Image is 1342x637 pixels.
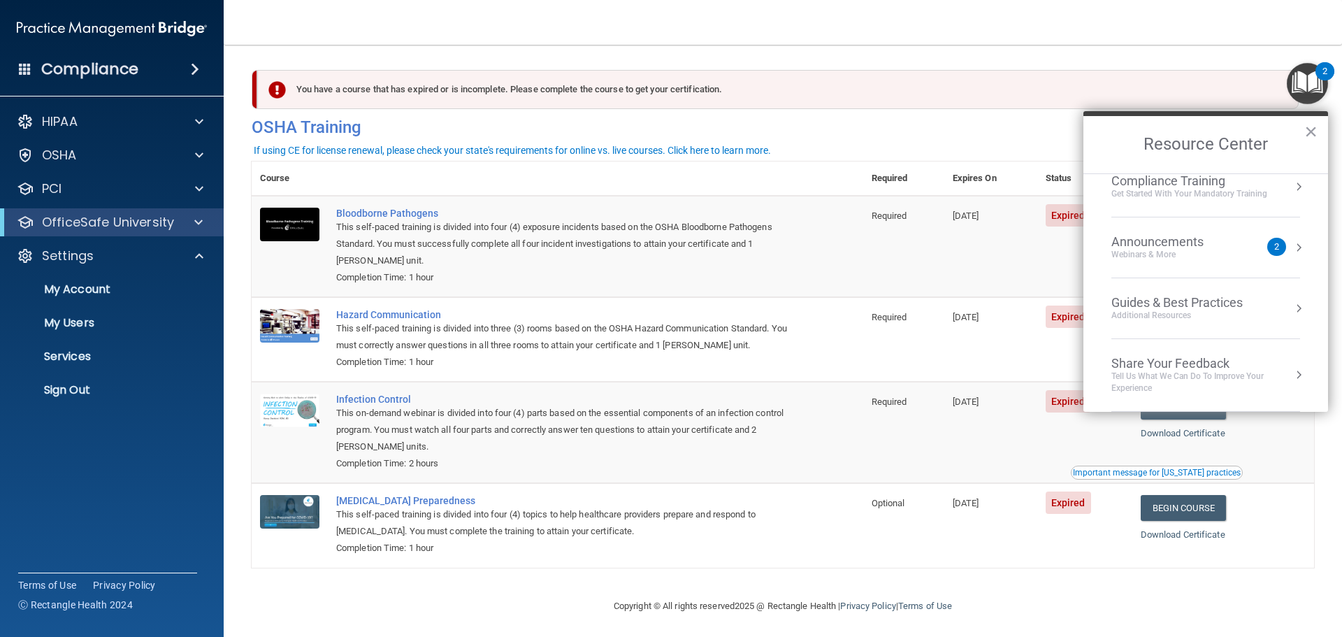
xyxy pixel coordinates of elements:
a: Terms of Use [18,578,76,592]
p: Sign Out [9,383,200,397]
p: Services [9,350,200,364]
span: Optional [872,498,905,508]
p: My Account [9,282,200,296]
h2: Resource Center [1083,116,1328,173]
div: Copyright © All rights reserved 2025 @ Rectangle Health | | [528,584,1038,629]
a: Begin Course [1141,495,1226,521]
div: Share Your Feedback [1111,356,1300,371]
div: Tell Us What We Can Do to Improve Your Experience [1111,371,1300,394]
span: Required [872,396,907,407]
h4: Compliance [41,59,138,79]
img: exclamation-circle-solid-danger.72ef9ffc.png [268,81,286,99]
a: OfficeSafe University [17,214,203,231]
div: You have a course that has expired or is incomplete. Please complete the course to get your certi... [257,70,1299,109]
div: This self-paced training is divided into three (3) rooms based on the OSHA Hazard Communication S... [336,320,793,354]
span: [DATE] [953,498,979,508]
a: Hazard Communication [336,309,793,320]
a: Terms of Use [898,601,952,611]
span: Expired [1046,204,1091,227]
th: Required [863,162,944,196]
div: This on-demand webinar is divided into four (4) parts based on the essential components of an inf... [336,405,793,455]
button: Open Resource Center, 2 new notifications [1287,63,1328,104]
div: Compliance Training [1111,173,1267,189]
span: [DATE] [953,396,979,407]
span: [DATE] [953,210,979,221]
a: OSHA [17,147,203,164]
div: Webinars & More [1111,249,1232,261]
th: Expires On [944,162,1037,196]
p: Settings [42,248,94,264]
img: PMB logo [17,15,207,43]
div: If using CE for license renewal, please check your state's requirements for online vs. live cours... [254,145,771,155]
div: Guides & Best Practices [1111,295,1243,310]
div: Important message for [US_STATE] practices [1073,468,1241,477]
a: Download Certificate [1141,428,1225,438]
div: Additional Resources [1111,310,1243,322]
p: OSHA [42,147,77,164]
div: Announcements [1111,234,1232,250]
span: Expired [1046,306,1091,328]
span: Ⓒ Rectangle Health 2024 [18,598,133,612]
span: [DATE] [953,312,979,322]
th: Course [252,162,328,196]
a: Bloodborne Pathogens [336,208,793,219]
div: Completion Time: 1 hour [336,354,793,371]
div: Resource Center [1083,111,1328,412]
p: HIPAA [42,113,78,130]
th: Status [1037,162,1132,196]
div: Completion Time: 1 hour [336,540,793,557]
div: Completion Time: 1 hour [336,269,793,286]
button: If using CE for license renewal, please check your state's requirements for online vs. live cours... [252,143,773,157]
div: Get Started with your mandatory training [1111,188,1267,200]
a: Privacy Policy [93,578,156,592]
span: Expired [1046,492,1091,514]
span: Required [872,312,907,322]
a: Download Certificate [1141,529,1225,540]
p: OfficeSafe University [42,214,174,231]
h4: OSHA Training [252,117,1314,137]
a: Settings [17,248,203,264]
p: PCI [42,180,62,197]
div: This self-paced training is divided into four (4) exposure incidents based on the OSHA Bloodborne... [336,219,793,269]
a: [MEDICAL_DATA] Preparedness [336,495,793,506]
div: 2 [1322,71,1327,90]
span: Expired [1046,390,1091,413]
button: Read this if you are a dental practitioner in the state of CA [1071,466,1243,480]
div: This self-paced training is divided into four (4) topics to help healthcare providers prepare and... [336,506,793,540]
div: Completion Time: 2 hours [336,455,793,472]
a: HIPAA [17,113,203,130]
a: PCI [17,180,203,197]
span: Required [872,210,907,221]
p: My Users [9,316,200,330]
button: Close [1304,120,1318,143]
a: Infection Control [336,394,793,405]
a: Privacy Policy [840,601,895,611]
